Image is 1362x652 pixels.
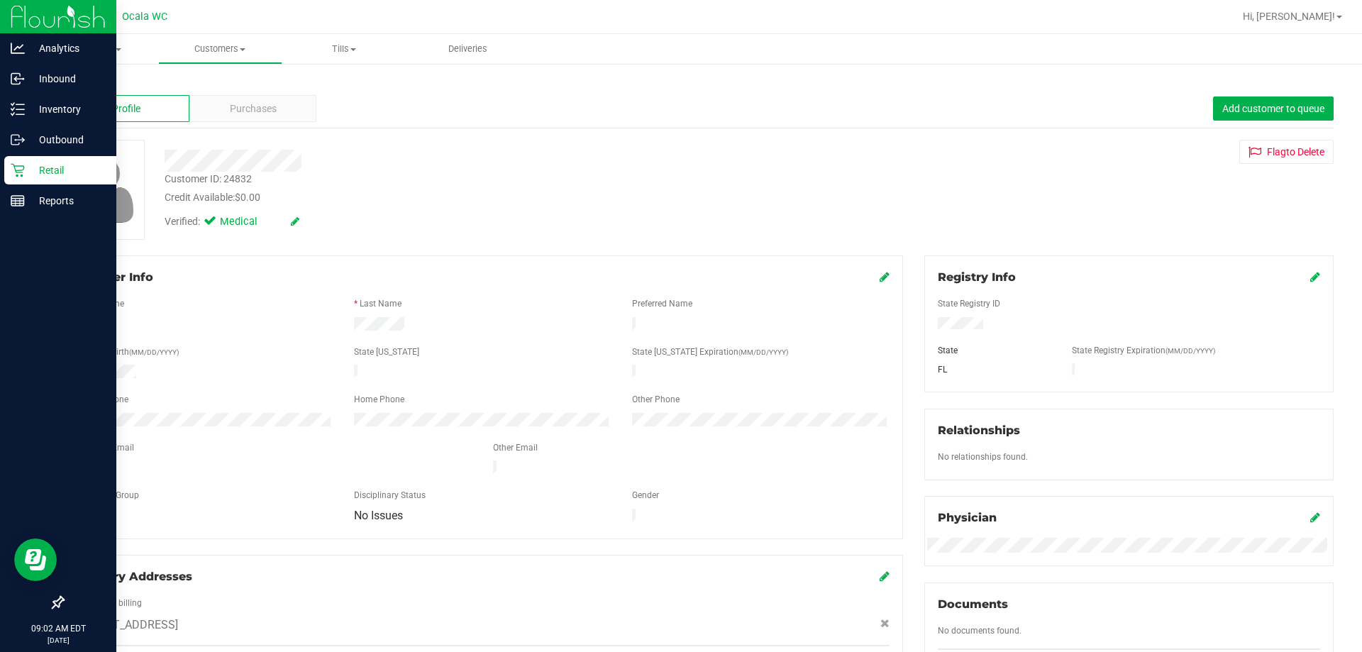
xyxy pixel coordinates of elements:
span: Profile [112,101,140,116]
span: Physician [938,511,997,524]
span: Hi, [PERSON_NAME]! [1243,11,1335,22]
div: Verified: [165,214,299,230]
label: State Registry Expiration [1072,344,1215,357]
div: FL [927,363,1062,376]
label: No relationships found. [938,451,1028,463]
div: Credit Available: [165,190,790,205]
span: No documents found. [938,626,1021,636]
label: State [US_STATE] [354,346,419,358]
label: State Registry ID [938,297,1000,310]
inline-svg: Inbound [11,72,25,86]
span: Tills [283,43,406,55]
span: Purchases [230,101,277,116]
div: State [927,344,1062,357]
p: 09:02 AM EDT [6,622,110,635]
span: Documents [938,597,1008,611]
span: [STREET_ADDRESS] [76,617,178,634]
button: Flagto Delete [1239,140,1334,164]
p: Retail [25,162,110,179]
span: (MM/DD/YYYY) [129,348,179,356]
inline-svg: Reports [11,194,25,208]
span: (MM/DD/YYYY) [738,348,788,356]
a: Deliveries [406,34,530,64]
inline-svg: Inventory [11,102,25,116]
label: State [US_STATE] Expiration [632,346,788,358]
span: Customers [159,43,282,55]
span: (MM/DD/YYYY) [1166,347,1215,355]
label: Other Email [493,441,538,454]
span: No Issues [354,509,403,522]
label: Home Phone [354,393,404,406]
span: Registry Info [938,270,1016,284]
span: Relationships [938,424,1020,437]
iframe: Resource center [14,538,57,581]
p: Inbound [25,70,110,87]
button: Add customer to queue [1213,96,1334,121]
a: Tills [282,34,406,64]
inline-svg: Analytics [11,41,25,55]
p: Inventory [25,101,110,118]
label: Last Name [360,297,402,310]
span: $0.00 [235,192,260,203]
span: Delivery Addresses [76,570,192,583]
span: Deliveries [429,43,506,55]
inline-svg: Outbound [11,133,25,147]
a: Customers [158,34,282,64]
span: Add customer to queue [1222,103,1324,114]
span: Ocala WC [122,11,167,23]
label: Date of Birth [82,346,179,358]
p: Outbound [25,131,110,148]
label: Gender [632,489,659,502]
div: Customer ID: 24832 [165,172,252,187]
label: Preferred Name [632,297,692,310]
p: Analytics [25,40,110,57]
span: Medical [220,214,277,230]
p: Reports [25,192,110,209]
p: [DATE] [6,635,110,646]
inline-svg: Retail [11,163,25,177]
label: Disciplinary Status [354,489,426,502]
label: Other Phone [632,393,680,406]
